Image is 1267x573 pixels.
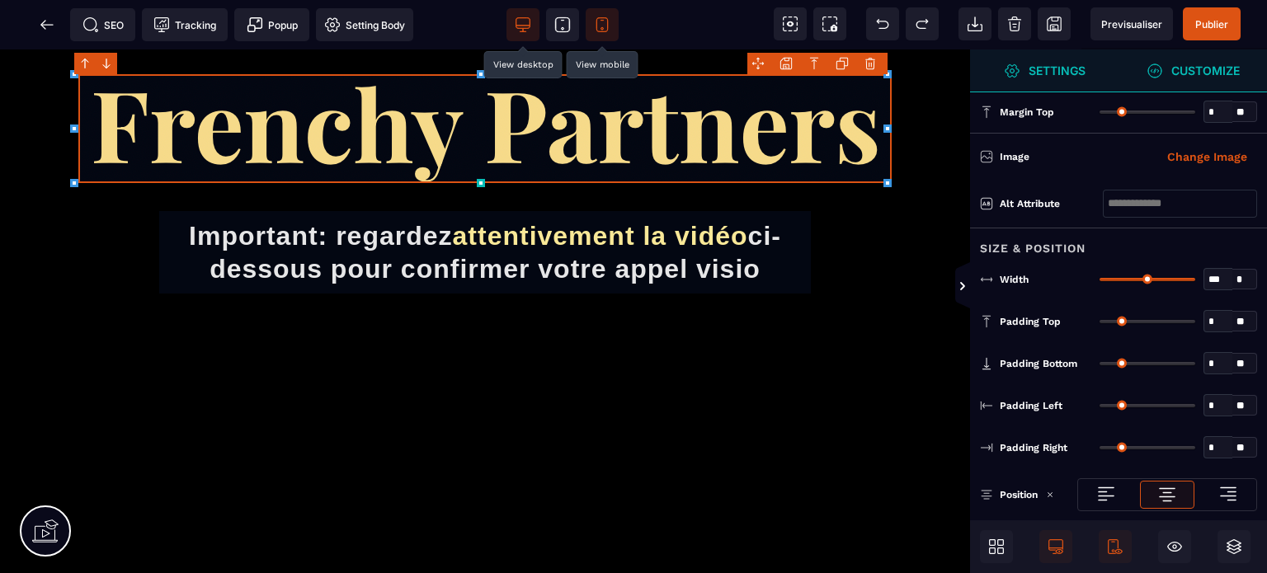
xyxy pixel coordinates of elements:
span: Padding Bottom [1000,357,1077,370]
h1: Important: regardez ci-dessous pour confirmer votre appel visio [159,162,810,244]
span: View components [774,7,807,40]
span: Padding Top [1000,315,1061,328]
span: Settings [970,49,1119,92]
span: Padding Left [1000,399,1062,412]
span: Screenshot [813,7,846,40]
strong: Customize [1171,64,1240,77]
span: Margin Top [1000,106,1054,119]
span: SEO [82,16,124,33]
div: Image [1000,148,1128,165]
span: Preview [1090,7,1173,40]
img: loading [1157,485,1177,505]
span: Width [1000,273,1029,286]
span: Tracking [153,16,216,33]
img: loading [1096,484,1116,504]
img: loading [1218,484,1238,504]
span: Mobile Only [1099,530,1132,563]
div: Alt attribute [1000,195,1103,212]
button: Change Image [1157,143,1257,170]
span: Open Layers [1218,530,1251,563]
img: loading [1046,491,1054,499]
p: Position [980,486,1038,503]
span: Publier [1195,18,1228,31]
span: Desktop Only [1039,530,1072,563]
span: Open Style Manager [1119,49,1267,92]
div: Size & Position [970,228,1267,258]
span: Previsualiser [1101,18,1162,31]
span: Setting Body [324,16,405,33]
strong: Settings [1029,64,1086,77]
span: Open Blocks [980,530,1013,563]
img: f2a3730b544469f405c58ab4be6274e8_Capture_d%E2%80%99e%CC%81cran_2025-09-01_a%CC%80_20.57.27.png [78,25,892,134]
span: Padding Right [1000,441,1067,454]
span: Hide/Show Block [1158,530,1191,563]
span: Popup [247,16,298,33]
